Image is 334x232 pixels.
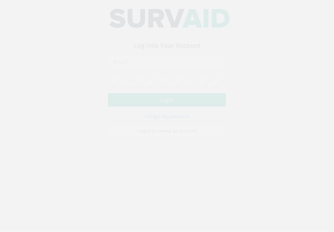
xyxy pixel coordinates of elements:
[108,62,226,75] input: Email
[108,132,226,144] a: I want to create an account
[108,100,226,114] button: Login
[145,120,189,127] a: I forgot my password
[108,49,226,56] h3: Log Into Your Account
[145,120,189,126] small: I forgot my password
